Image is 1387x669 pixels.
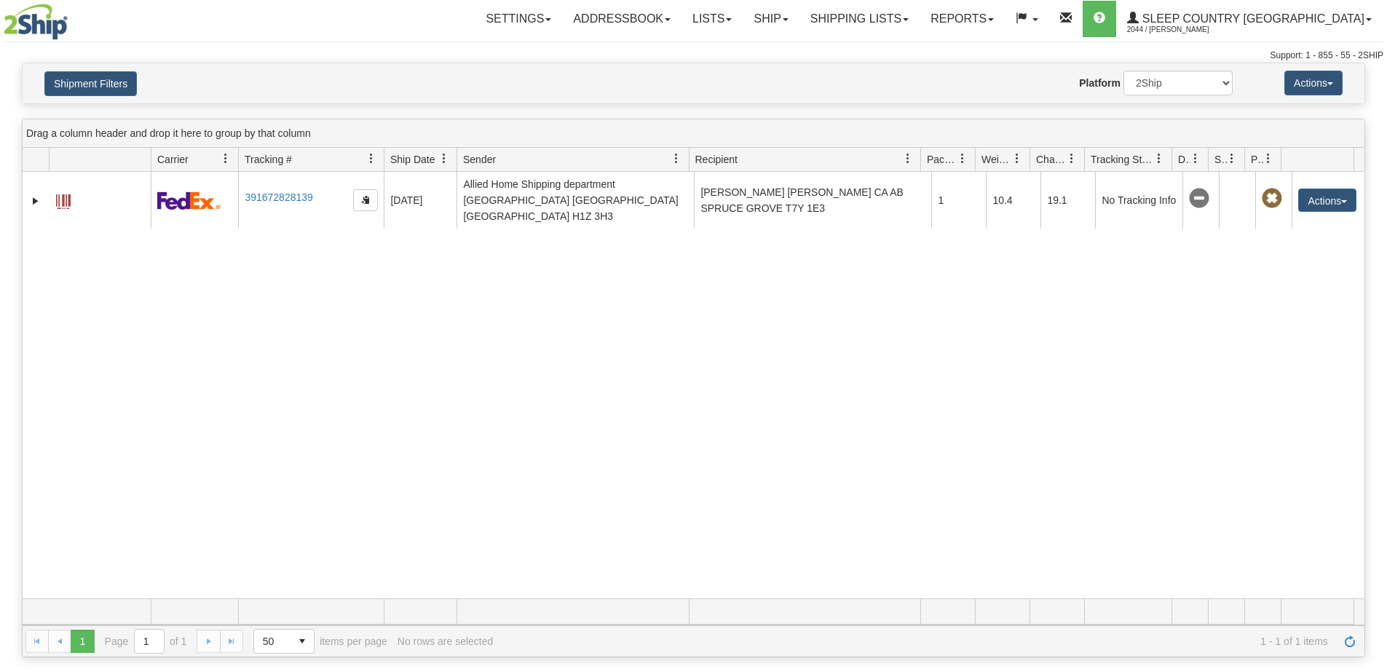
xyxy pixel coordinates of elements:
[1139,12,1364,25] span: Sleep Country [GEOGRAPHIC_DATA]
[291,630,314,653] span: select
[1298,189,1356,212] button: Actions
[475,1,562,37] a: Settings
[1079,76,1121,90] label: Platform
[1178,152,1190,167] span: Delivery Status
[1183,146,1208,171] a: Delivery Status filter column settings
[457,172,694,229] td: Allied Home Shipping department [GEOGRAPHIC_DATA] [GEOGRAPHIC_DATA] [GEOGRAPHIC_DATA] H1Z 3H3
[1256,146,1281,171] a: Pickup Status filter column settings
[664,146,689,171] a: Sender filter column settings
[896,146,920,171] a: Recipient filter column settings
[390,152,435,167] span: Ship Date
[4,50,1383,62] div: Support: 1 - 855 - 55 - 2SHIP
[353,189,378,211] button: Copy to clipboard
[44,71,137,96] button: Shipment Filters
[23,119,1364,148] div: grid grouping header
[986,172,1040,229] td: 10.4
[1116,1,1383,37] a: Sleep Country [GEOGRAPHIC_DATA] 2044 / [PERSON_NAME]
[920,1,1005,37] a: Reports
[384,172,457,229] td: [DATE]
[1005,146,1030,171] a: Weight filter column settings
[927,152,957,167] span: Packages
[4,4,68,40] img: logo2044.jpg
[981,152,1012,167] span: Weight
[56,188,71,211] a: Label
[463,152,496,167] span: Sender
[213,146,238,171] a: Carrier filter column settings
[1095,172,1182,229] td: No Tracking Info
[432,146,457,171] a: Ship Date filter column settings
[681,1,743,37] a: Lists
[695,152,738,167] span: Recipient
[1189,189,1209,209] span: No Tracking Info
[799,1,920,37] a: Shipping lists
[1091,152,1154,167] span: Tracking Status
[1251,152,1263,167] span: Pickup Status
[1262,189,1282,209] span: Pickup Not Assigned
[157,191,221,210] img: 2 - FedEx Express®
[253,629,315,654] span: Page sizes drop down
[1284,71,1343,95] button: Actions
[1354,260,1386,408] iframe: chat widget
[1338,630,1362,653] a: Refresh
[1127,23,1236,37] span: 2044 / [PERSON_NAME]
[157,152,189,167] span: Carrier
[1147,146,1171,171] a: Tracking Status filter column settings
[694,172,931,229] td: [PERSON_NAME] [PERSON_NAME] CA AB SPRUCE GROVE T7Y 1E3
[253,629,387,654] span: items per page
[931,172,986,229] td: 1
[398,636,494,647] div: No rows are selected
[28,194,43,208] a: Expand
[743,1,799,37] a: Ship
[245,152,292,167] span: Tracking #
[1214,152,1227,167] span: Shipment Issues
[71,630,94,653] span: Page 1
[1059,146,1084,171] a: Charge filter column settings
[105,629,187,654] span: Page of 1
[503,636,1328,647] span: 1 - 1 of 1 items
[245,191,312,203] a: 391672828139
[562,1,681,37] a: Addressbook
[1220,146,1244,171] a: Shipment Issues filter column settings
[1040,172,1095,229] td: 19.1
[359,146,384,171] a: Tracking # filter column settings
[263,634,282,649] span: 50
[135,630,164,653] input: Page 1
[950,146,975,171] a: Packages filter column settings
[1036,152,1067,167] span: Charge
